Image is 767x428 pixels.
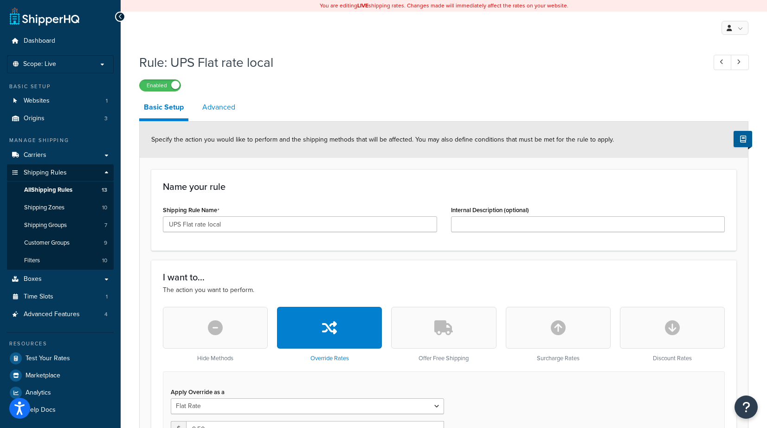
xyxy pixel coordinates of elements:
span: Websites [24,97,50,105]
label: Apply Override as a [171,389,225,396]
li: Advanced Features [7,306,114,323]
span: Shipping Rules [24,169,67,177]
h1: Rule: UPS Flat rate local [139,53,696,71]
button: Show Help Docs [734,131,752,147]
div: Override Rates [277,307,382,362]
span: All Shipping Rules [24,186,72,194]
li: Origins [7,110,114,127]
li: Time Slots [7,288,114,305]
span: 10 [102,204,107,212]
span: 10 [102,257,107,265]
a: Marketplace [7,367,114,384]
div: Surcharge Rates [506,307,611,362]
a: Advanced Features4 [7,306,114,323]
div: Hide Methods [163,307,268,362]
span: 7 [104,221,107,229]
span: Carriers [24,151,46,159]
a: Customer Groups9 [7,234,114,252]
a: Help Docs [7,402,114,418]
a: Test Your Rates [7,350,114,367]
a: Previous Record [714,55,732,70]
span: Dashboard [24,37,55,45]
li: Shipping Rules [7,164,114,270]
li: Shipping Groups [7,217,114,234]
span: Scope: Live [23,60,56,68]
span: Customer Groups [24,239,70,247]
span: 4 [104,311,108,318]
h3: Name your rule [163,182,725,192]
span: Boxes [24,275,42,283]
div: Manage Shipping [7,136,114,144]
a: Shipping Rules [7,164,114,182]
a: Origins3 [7,110,114,127]
span: Filters [24,257,40,265]
button: Open Resource Center [735,396,758,419]
a: Websites1 [7,92,114,110]
div: Offer Free Shipping [391,307,496,362]
span: 1 [106,97,108,105]
li: Filters [7,252,114,269]
h3: I want to... [163,272,725,282]
a: Carriers [7,147,114,164]
a: Boxes [7,271,114,288]
a: Analytics [7,384,114,401]
span: Help Docs [26,406,56,414]
p: The action you want to perform. [163,285,725,295]
a: Shipping Groups7 [7,217,114,234]
a: Next Record [731,55,749,70]
span: 3 [104,115,108,123]
a: Dashboard [7,32,114,50]
span: Specify the action you would like to perform and the shipping methods that will be affected. You ... [151,135,614,144]
li: Websites [7,92,114,110]
span: Advanced Features [24,311,80,318]
span: Origins [24,115,45,123]
a: Filters10 [7,252,114,269]
label: Enabled [140,80,180,91]
li: Shipping Zones [7,199,114,216]
span: Marketplace [26,372,60,380]
span: Shipping Zones [24,204,64,212]
span: 13 [102,186,107,194]
div: Basic Setup [7,83,114,91]
a: Time Slots1 [7,288,114,305]
span: Analytics [26,389,51,397]
span: Time Slots [24,293,53,301]
label: Internal Description (optional) [451,207,529,214]
div: Discount Rates [620,307,725,362]
b: LIVE [357,1,368,10]
span: Test Your Rates [26,355,70,363]
span: 9 [104,239,107,247]
span: Shipping Groups [24,221,67,229]
a: Basic Setup [139,96,188,121]
a: Advanced [198,96,240,118]
div: Resources [7,340,114,348]
a: Shipping Zones10 [7,199,114,216]
a: AllShipping Rules13 [7,182,114,199]
label: Shipping Rule Name [163,207,219,214]
li: Customer Groups [7,234,114,252]
span: 1 [106,293,108,301]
